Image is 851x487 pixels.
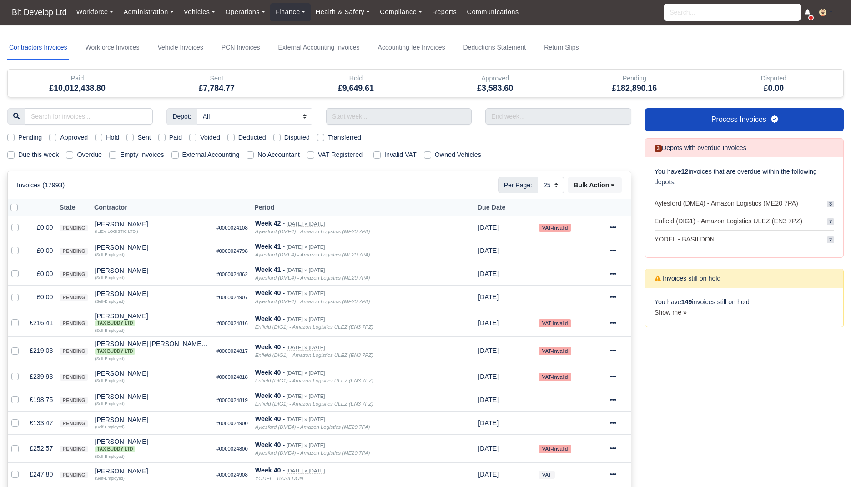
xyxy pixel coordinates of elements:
[293,84,418,93] h5: £9,649.61
[255,315,285,322] strong: Week 40 -
[478,419,499,427] span: 3 weeks from now
[95,291,209,297] div: [PERSON_NAME]
[255,243,285,250] strong: Week 41 -
[60,397,87,404] span: pending
[284,132,310,143] label: Disputed
[478,247,499,254] span: 1 month from now
[827,201,834,207] span: 3
[539,319,571,327] small: VAT-Invalid
[216,472,248,477] small: #0000024908
[216,421,248,426] small: #0000024900
[252,199,475,216] th: Period
[539,373,571,381] small: VAT-Invalid
[478,396,499,403] span: 3 weeks from now
[286,70,425,97] div: Hold
[95,454,125,459] small: (Self-Employed)
[26,286,56,309] td: £0.00
[60,348,87,355] span: pending
[95,393,209,400] div: [PERSON_NAME]
[95,276,125,280] small: (Self-Employed)
[318,150,363,160] label: VAT Registered
[255,324,373,330] i: Enfield (DIG1) - Amazon Logistics ULEZ (EN3 7PZ)
[95,356,125,361] small: (Self-Employed)
[118,3,178,21] a: Administration
[255,289,285,296] strong: Week 40 -
[200,132,220,143] label: Voided
[287,442,325,448] small: [DATE] » [DATE]
[287,291,325,296] small: [DATE] » [DATE]
[255,415,285,422] strong: Week 40 -
[95,476,125,481] small: (Self-Employed)
[95,341,209,354] div: [PERSON_NAME] [PERSON_NAME] Tax Buddy Ltd
[15,84,140,93] h5: £10,012,438.80
[95,221,209,227] div: [PERSON_NAME]
[95,341,209,354] div: [PERSON_NAME] [PERSON_NAME]
[293,73,418,84] div: Hold
[287,345,325,351] small: [DATE] » [DATE]
[655,234,715,245] span: YODEL - BASILDON
[95,468,209,474] div: [PERSON_NAME]
[255,299,370,304] i: Aylesford (DME4) - Amazon Logistics (ME20 7PA)
[478,373,499,380] span: 2 weeks from now
[26,309,56,337] td: £216.41
[655,275,721,282] h6: Invoices still on hold
[478,445,499,452] span: 3 weeks from now
[681,298,692,306] strong: 149
[326,108,472,125] input: Start week...
[287,316,325,322] small: [DATE] » [DATE]
[498,177,538,193] span: Per Page:
[255,467,285,474] strong: Week 40 -
[95,378,125,383] small: (Self-Employed)
[655,144,746,152] h6: Depots with overdue Invoices
[255,450,370,456] i: Aylesford (DME4) - Amazon Logistics (ME20 7PA)
[182,150,240,160] label: External Accounting
[426,70,565,97] div: Approved
[568,177,622,193] button: Bulk Action
[255,424,370,430] i: Aylesford (DME4) - Amazon Logistics (ME20 7PA)
[542,35,580,60] a: Return Slips
[255,220,285,227] strong: Week 42 -
[95,402,125,406] small: (Self-Employed)
[26,337,56,365] td: £219.03
[478,471,499,478] span: 3 days from now
[84,35,141,60] a: Workforce Invoices
[478,224,499,231] span: 1 month from now
[216,271,248,277] small: #0000024862
[711,84,836,93] h5: £0.00
[287,221,325,227] small: [DATE] » [DATE]
[95,370,209,377] div: [PERSON_NAME]
[478,293,499,301] span: 3 weeks from now
[328,132,361,143] label: Transferred
[147,70,286,97] div: Sent
[18,150,59,160] label: Due this week
[257,150,300,160] label: No Accountant
[95,267,209,274] div: [PERSON_NAME]
[565,70,704,97] div: Pending
[154,73,279,84] div: Sent
[60,420,87,427] span: pending
[238,132,266,143] label: Deducted
[645,288,843,327] div: You have invoices still on hold
[478,319,499,326] span: 3 weeks from now
[255,275,370,281] i: Aylesford (DME4) - Amazon Logistics (ME20 7PA)
[478,270,499,277] span: 1 month from now
[216,397,248,403] small: #0000024819
[655,216,802,226] span: Enfield (DIG1) - Amazon Logistics ULEZ (EN3 7PZ)
[95,438,209,452] div: [PERSON_NAME]
[655,212,834,231] a: Enfield (DIG1) - Amazon Logistics ULEZ (EN3 7PZ) 7
[60,248,87,255] span: pending
[704,70,843,97] div: Disputed
[216,225,248,231] small: #0000024108
[255,352,373,358] i: Enfield (DIG1) - Amazon Logistics ULEZ (EN3 7PZ)
[60,225,87,231] span: pending
[60,472,87,478] span: pending
[277,35,362,60] a: External Accounting Invoices
[255,378,373,383] i: Enfield (DIG1) - Amazon Logistics ULEZ (EN3 7PZ)
[95,252,125,257] small: (Self-Employed)
[25,108,153,125] input: Search for invoices...
[95,328,125,333] small: (Self-Employed)
[216,321,248,326] small: #0000024816
[375,3,427,21] a: Compliance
